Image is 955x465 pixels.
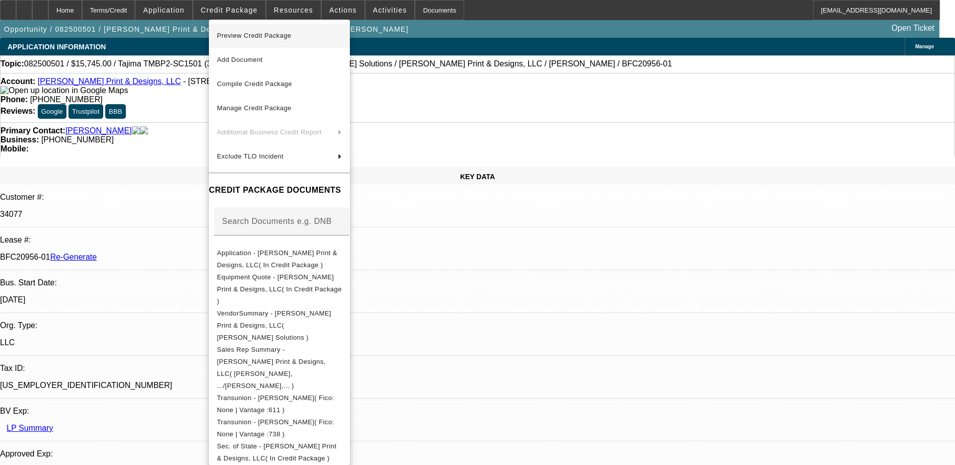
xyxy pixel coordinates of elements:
span: Application - [PERSON_NAME] Print & Designs, LLC( In Credit Package ) [217,249,337,269]
button: Sec. of State - Castro Print & Designs, LLC( In Credit Package ) [209,440,350,464]
span: Compile Credit Package [217,80,292,88]
span: VendorSummary - [PERSON_NAME] Print & Designs, LLC( [PERSON_NAME] Solutions ) [217,309,331,341]
span: Sales Rep Summary - [PERSON_NAME] Print & Designs, LLC( [PERSON_NAME], .../[PERSON_NAME],... ) [217,346,326,390]
span: Equipment Quote - [PERSON_NAME] Print & Designs, LLC( In Credit Package ) [217,273,342,305]
mat-label: Search Documents e.g. DNB [222,217,332,225]
span: Sec. of State - [PERSON_NAME] Print & Designs, LLC( In Credit Package ) [217,442,336,462]
span: Manage Credit Package [217,104,291,112]
span: Transunion - [PERSON_NAME]( Fico: None | Vantage :611 ) [217,394,334,414]
button: Transunion - Andazola, John( Fico: None | Vantage :611 ) [209,392,350,416]
button: VendorSummary - Castro Print & Designs, LLC( Hirsch Solutions ) [209,307,350,344]
span: Add Document [217,56,263,63]
h4: CREDIT PACKAGE DOCUMENTS [209,184,350,196]
button: Application - Castro Print & Designs, LLC( In Credit Package ) [209,247,350,271]
button: Sales Rep Summary - Castro Print & Designs, LLC( Wesolowski, .../Wesolowski,... ) [209,344,350,392]
span: Preview Credit Package [217,32,291,39]
button: Transunion - Andazola, Ana( Fico: None | Vantage :738 ) [209,416,350,440]
span: Exclude TLO Incident [217,152,283,160]
span: Transunion - [PERSON_NAME]( Fico: None | Vantage :738 ) [217,418,334,438]
button: Equipment Quote - Castro Print & Designs, LLC( In Credit Package ) [209,271,350,307]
